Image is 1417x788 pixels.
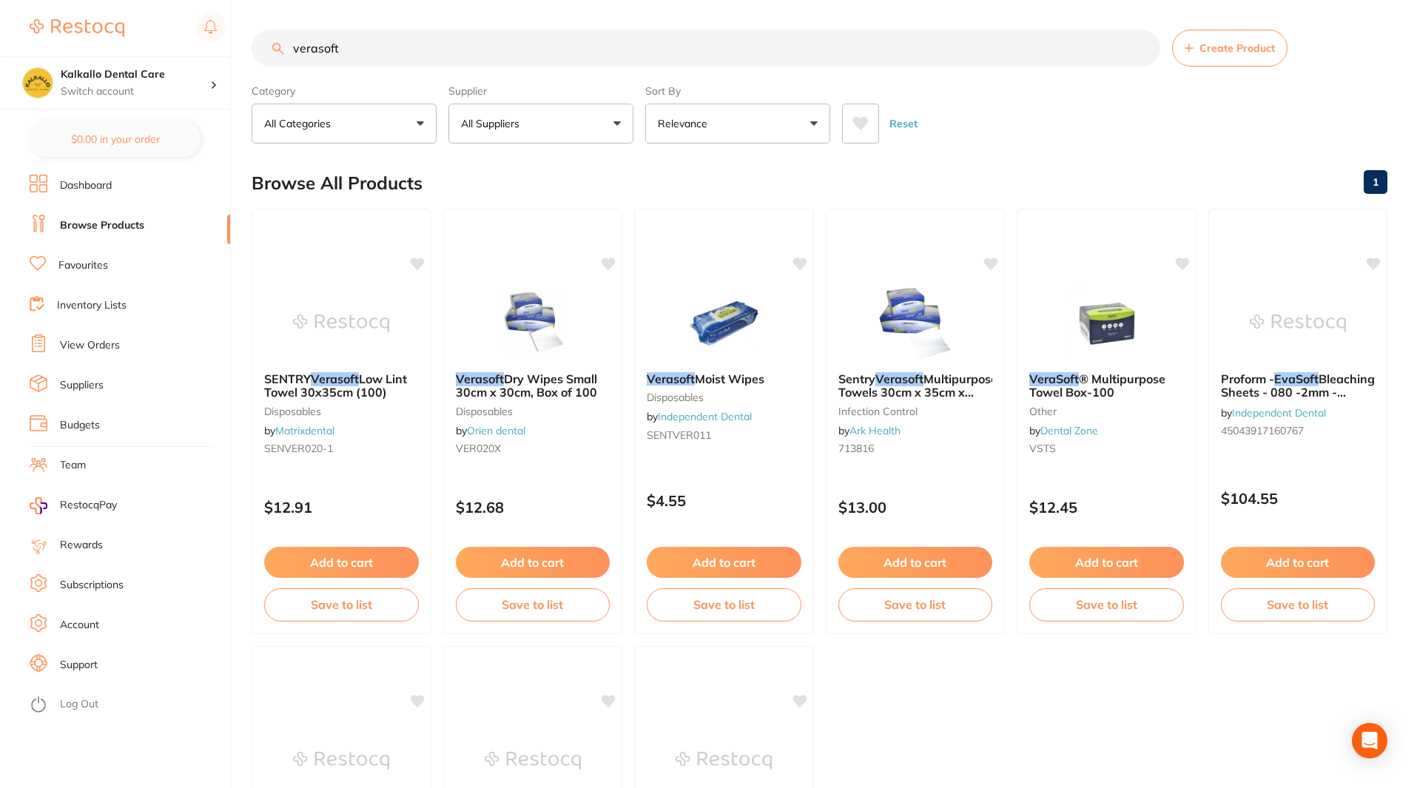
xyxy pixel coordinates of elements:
[275,424,334,437] a: Matrixdental
[647,588,801,621] button: Save to list
[264,499,419,516] p: $12.91
[838,499,993,516] p: $13.00
[1058,286,1154,360] img: VeraSoft® Multipurpose Towel Box-100
[264,588,419,621] button: Save to list
[60,578,124,593] a: Subscriptions
[647,391,801,403] small: disposables
[264,116,337,131] p: All Categories
[1221,490,1376,507] p: $104.55
[838,424,901,437] span: by
[60,618,99,633] a: Account
[252,173,423,194] h2: Browse All Products
[645,84,830,98] label: Sort By
[57,298,127,313] a: Inventory Lists
[1029,442,1056,455] span: VSTS
[60,338,120,353] a: View Orders
[647,371,695,386] em: Verasoft
[695,371,764,386] span: Moist Wipes
[252,30,1160,67] input: Search Products
[467,424,525,437] a: Orien dental
[1029,547,1184,578] button: Add to cart
[264,371,311,386] span: SENTRY
[647,428,711,442] span: SENTVER011
[1221,372,1376,400] b: Proform - EvaSoft Bleaching Sheets - 080 -2mm - Square (Packet of 25)
[30,11,124,45] a: Restocq Logo
[885,104,922,144] button: Reset
[658,410,752,423] a: Independent Dental
[1221,406,1326,420] span: by
[58,258,108,273] a: Favourites
[252,84,437,98] label: Category
[1221,547,1376,578] button: Add to cart
[60,697,98,712] a: Log Out
[60,538,103,553] a: Rewards
[61,67,210,82] h4: Kalkallo Dental Care
[1352,723,1387,758] div: Open Intercom Messenger
[1029,371,1079,386] em: VeraSoft
[30,693,226,717] button: Log Out
[264,405,419,417] small: disposables
[1040,424,1098,437] a: Dental Zone
[60,418,100,433] a: Budgets
[456,371,504,386] em: Verasoft
[311,371,359,386] em: Verasoft
[849,424,901,437] a: Ark Health
[30,497,117,514] a: RestocqPay
[456,588,610,621] button: Save to list
[647,492,801,509] p: $4.55
[1029,371,1165,400] span: ® Multipurpose Towel Box-100
[252,104,437,144] button: All Categories
[1221,371,1274,386] span: Proform -
[1199,42,1275,54] span: Create Product
[60,498,117,513] span: RestocqPay
[875,371,923,386] em: Verasoft
[838,405,993,417] small: infection control
[60,218,144,233] a: Browse Products
[1221,371,1375,414] span: Bleaching Sheets - 080 -2mm - Square (Packet of 25)
[1221,588,1376,621] button: Save to list
[1232,406,1326,420] a: Independent Dental
[647,547,801,578] button: Add to cart
[448,104,633,144] button: All Suppliers
[23,68,53,98] img: Kalkallo Dental Care
[1172,30,1288,67] button: Create Product
[838,371,875,386] span: Sentry
[1029,588,1184,621] button: Save to list
[1029,424,1098,437] span: by
[293,286,389,360] img: SENTRY Verasoft Low Lint Towel 30x35cm (100)
[60,658,98,673] a: Support
[448,84,633,98] label: Supplier
[264,424,334,437] span: by
[30,497,47,514] img: RestocqPay
[60,178,112,193] a: Dashboard
[60,378,104,393] a: Suppliers
[485,286,581,360] img: Verasoft Dry Wipes Small 30cm x 30cm, Box of 100
[264,371,407,400] span: Low Lint Towel 30x35cm (100)
[264,547,419,578] button: Add to cart
[30,121,201,157] button: $0.00 in your order
[456,371,597,400] span: Dry Wipes Small 30cm x 30cm, Box of 100
[647,372,801,385] b: Verasoft Moist Wipes
[456,442,501,455] span: VER020X
[645,104,830,144] button: Relevance
[658,116,713,131] p: Relevance
[867,286,963,360] img: Sentry Verasoft Multipurpose Towels 30cm x 35cm x 100pcs
[1029,499,1184,516] p: $12.45
[456,424,525,437] span: by
[838,372,993,400] b: Sentry Verasoft Multipurpose Towels 30cm x 35cm x 100pcs
[1221,424,1304,437] span: 45043917160767
[30,19,124,37] img: Restocq Logo
[676,286,772,360] img: Verasoft Moist Wipes
[456,547,610,578] button: Add to cart
[647,410,752,423] span: by
[838,547,993,578] button: Add to cart
[264,442,333,455] span: SENVER020-1
[1364,167,1387,197] a: 1
[461,116,525,131] p: All Suppliers
[1029,372,1184,400] b: VeraSoft® Multipurpose Towel Box-100
[264,372,419,400] b: SENTRY Verasoft Low Lint Towel 30x35cm (100)
[838,588,993,621] button: Save to list
[61,84,210,99] p: Switch account
[60,458,86,473] a: Team
[1274,371,1319,386] em: EvaSoft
